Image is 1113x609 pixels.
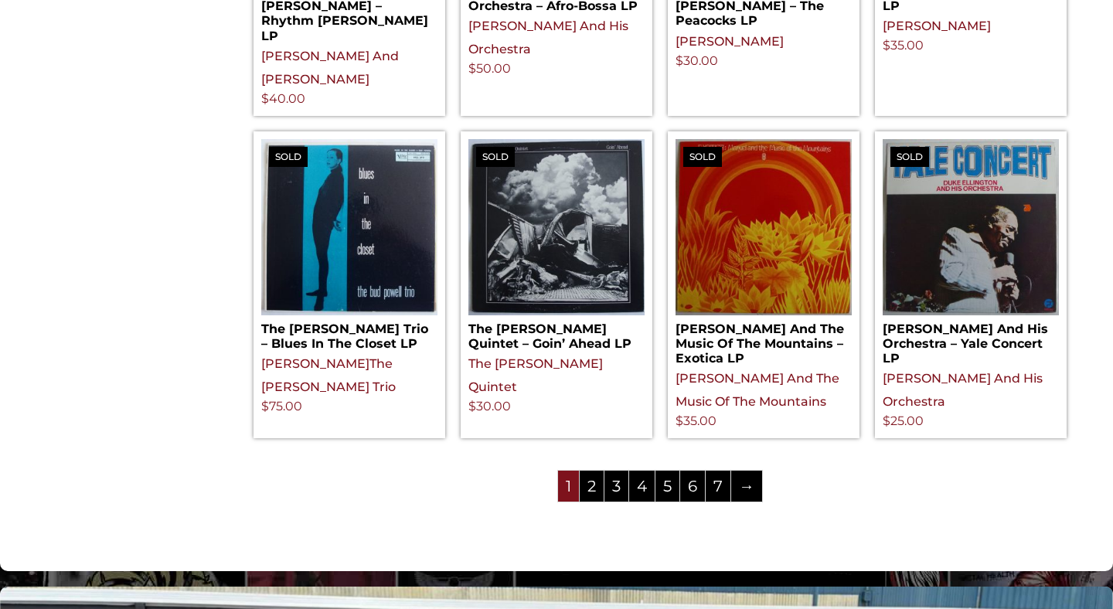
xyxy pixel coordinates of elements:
[468,356,603,394] a: The [PERSON_NAME] Quintet
[468,399,476,413] span: $
[468,61,476,76] span: $
[883,38,890,53] span: $
[468,315,645,351] h2: The [PERSON_NAME] Quintet – Goin’ Ahead LP
[604,471,628,502] a: Page 3
[558,471,579,502] span: Page 1
[261,356,369,371] a: [PERSON_NAME]
[883,413,890,428] span: $
[890,147,929,167] span: Sold
[731,471,762,502] a: →
[655,471,679,502] a: Page 5
[261,139,437,351] a: SoldThe [PERSON_NAME] Trio – Blues In The Closet LP
[676,413,716,428] bdi: 35.00
[468,19,628,56] a: [PERSON_NAME] And His Orchestra
[676,315,852,366] h2: [PERSON_NAME] And The Music Of The Mountains – Exotica LP
[269,147,308,167] span: Sold
[883,413,924,428] bdi: 25.00
[468,139,645,351] a: SoldThe [PERSON_NAME] Quintet – Goin’ Ahead LP
[261,399,302,413] bdi: 75.00
[676,53,718,68] bdi: 30.00
[706,471,730,502] a: Page 7
[261,91,305,106] bdi: 40.00
[683,147,722,167] span: Sold
[254,469,1067,509] nav: Product Pagination
[676,139,852,366] a: Sold[PERSON_NAME] And The Music Of The Mountains – Exotica LP
[676,34,784,49] a: [PERSON_NAME]
[883,139,1059,315] img: Duke Ellington And His Orchestra – Yale Concert LP
[261,139,437,315] img: The Bud Powell Trio – Blues In The Closet LP
[629,471,655,502] a: Page 4
[680,471,705,502] a: Page 6
[676,53,683,68] span: $
[676,371,839,409] a: [PERSON_NAME] And The Music Of The Mountains
[676,139,852,315] img: Manuel And The Music Of The Mountains – Exotica LP
[261,49,399,87] a: [PERSON_NAME] And [PERSON_NAME]
[261,315,437,351] h2: The [PERSON_NAME] Trio – Blues In The Closet LP
[261,399,269,413] span: $
[883,19,991,33] a: [PERSON_NAME]
[261,91,269,106] span: $
[468,61,511,76] bdi: 50.00
[883,315,1059,366] h2: [PERSON_NAME] And His Orchestra – Yale Concert LP
[676,413,683,428] span: $
[883,139,1059,366] a: Sold[PERSON_NAME] And His Orchestra – Yale Concert LP
[476,147,515,167] span: Sold
[468,139,645,315] img: The Vinny Golia Quintet – Goin' Ahead LP
[883,38,924,53] bdi: 35.00
[468,399,511,413] bdi: 30.00
[580,471,604,502] a: Page 2
[883,371,1043,409] a: [PERSON_NAME] And His Orchestra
